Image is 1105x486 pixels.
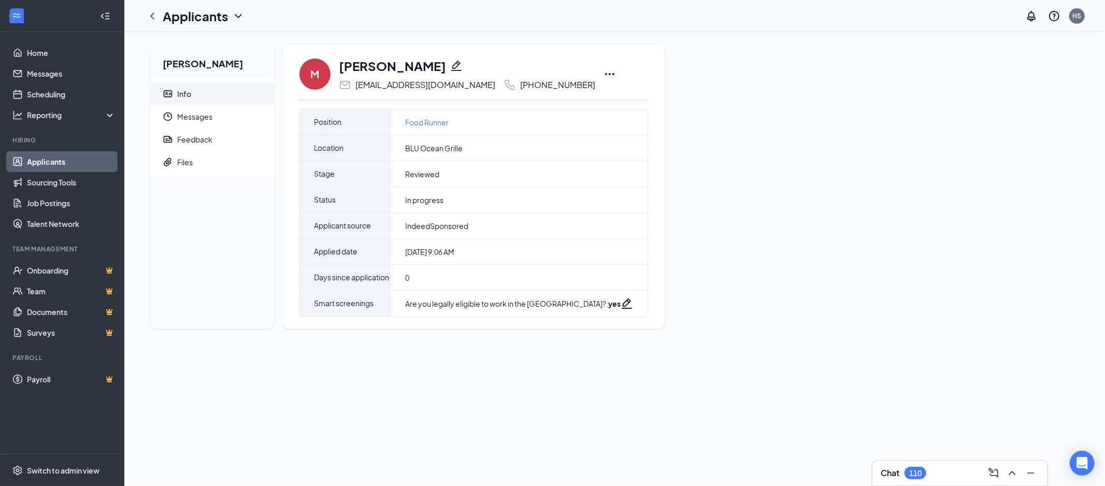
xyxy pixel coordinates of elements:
a: DocumentsCrown [27,302,116,322]
a: TeamCrown [27,281,116,302]
svg: Ellipses [604,68,616,80]
svg: Phone [504,79,516,91]
svg: Clock [163,111,173,122]
svg: ContactCard [163,89,173,99]
span: Location [314,135,343,161]
svg: WorkstreamLogo [11,10,22,21]
button: Minimize [1023,465,1039,481]
svg: Pencil [450,60,463,72]
svg: Email [339,79,351,91]
svg: Minimize [1025,467,1037,479]
span: Position [314,109,341,135]
span: Applicant source [314,213,371,238]
svg: Report [163,134,173,145]
span: IndeedSponsored [405,221,468,231]
a: Home [27,42,116,63]
div: [PHONE_NUMBER] [520,80,595,90]
svg: Pencil [621,297,633,310]
span: Status [314,187,336,212]
h2: [PERSON_NAME] [150,45,275,78]
span: Reviewed [405,169,439,179]
a: Food Runner [405,117,449,128]
a: Sourcing Tools [27,172,116,193]
svg: ChevronDown [232,10,245,22]
span: In progress [405,195,443,205]
a: ReportFeedback [150,128,275,151]
h1: [PERSON_NAME] [339,57,446,75]
div: M [311,67,320,81]
a: SurveysCrown [27,322,116,343]
div: Are you legally eligible to work in the [GEOGRAPHIC_DATA]? : [405,298,621,309]
span: Applied date [314,239,357,264]
div: Team Management [12,245,113,253]
a: Scheduling [27,84,116,105]
a: PaperclipFiles [150,151,275,174]
svg: ChevronLeft [146,10,159,22]
a: Applicants [27,151,116,172]
span: 0 [405,273,409,283]
div: HS [1073,11,1082,20]
a: ClockMessages [150,105,275,128]
span: [DATE] 9:06 AM [405,247,454,257]
button: ComposeMessage [985,465,1002,481]
div: Feedback [177,134,212,145]
a: Messages [27,63,116,84]
svg: Analysis [12,110,23,120]
svg: Collapse [100,11,110,21]
div: Open Intercom Messenger [1070,451,1095,476]
div: Reporting [27,110,116,120]
div: 110 [909,469,922,478]
span: BLU Ocean Grille [405,143,463,153]
h3: Chat [881,467,899,479]
a: OnboardingCrown [27,260,116,281]
div: [EMAIL_ADDRESS][DOMAIN_NAME] [355,80,495,90]
svg: ComposeMessage [987,467,1000,479]
a: Talent Network [27,213,116,234]
div: Payroll [12,353,113,362]
svg: Paperclip [163,157,173,167]
svg: Settings [12,465,23,476]
span: Days since application [314,265,389,290]
a: Job Postings [27,193,116,213]
h1: Applicants [163,7,228,25]
a: PayrollCrown [27,369,116,390]
div: Files [177,157,193,167]
strong: yes [608,299,621,308]
svg: QuestionInfo [1048,10,1060,22]
div: Info [177,89,191,99]
div: Hiring [12,136,113,145]
span: Messages [177,105,266,128]
div: Switch to admin view [27,465,99,476]
span: Smart screenings [314,291,374,316]
svg: Notifications [1025,10,1038,22]
span: Stage [314,161,335,187]
button: ChevronUp [1004,465,1021,481]
svg: ChevronUp [1006,467,1018,479]
a: ContactCardInfo [150,82,275,105]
